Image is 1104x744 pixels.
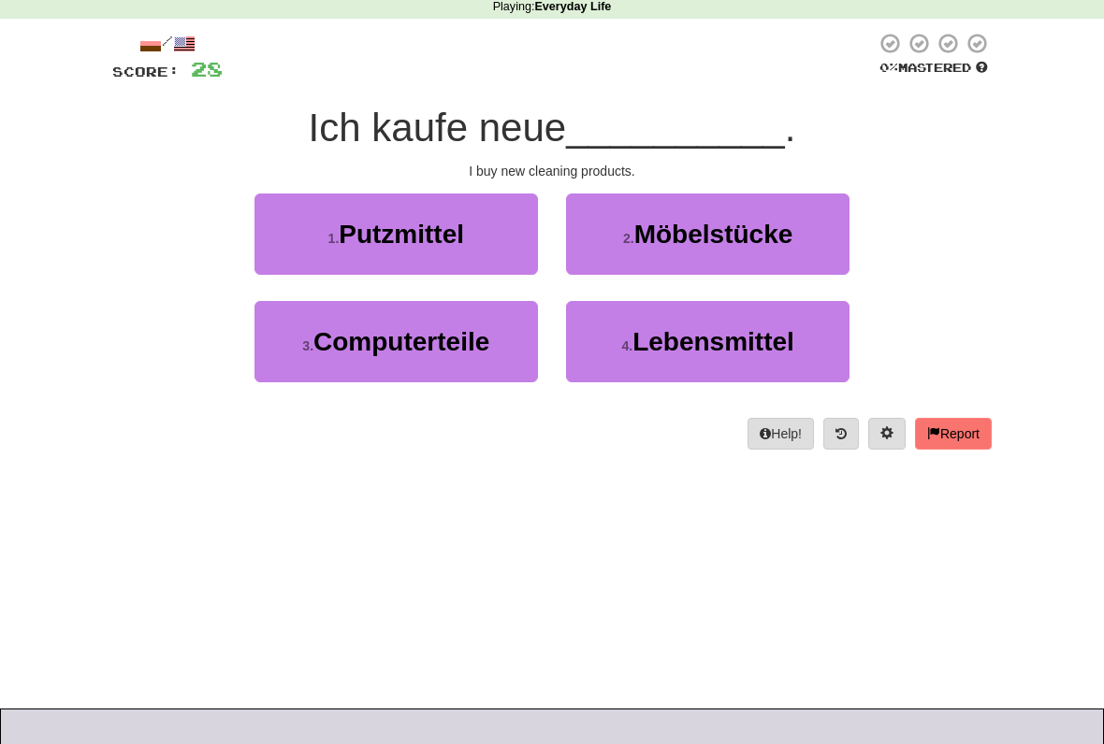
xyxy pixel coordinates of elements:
[191,58,223,81] span: 28
[254,194,538,276] button: 1.Putzmittel
[534,1,611,14] strong: Everyday Life
[339,221,464,250] span: Putzmittel
[915,419,992,451] button: Report
[879,61,898,76] span: 0 %
[302,339,313,354] small: 3 .
[112,163,992,181] div: I buy new cleaning products.
[634,221,793,250] span: Möbelstücke
[328,232,340,247] small: 1 .
[112,33,223,56] div: /
[112,64,180,80] span: Score:
[748,419,814,451] button: Help!
[623,232,634,247] small: 2 .
[313,328,489,357] span: Computerteile
[876,61,992,78] div: Mastered
[254,302,538,383] button: 3.Computerteile
[785,107,796,150] span: .
[621,339,632,354] small: 4 .
[632,328,794,357] span: Lebensmittel
[566,194,850,276] button: 2.Möbelstücke
[823,419,859,451] button: Round history (alt+y)
[566,107,785,150] span: __________
[566,302,850,383] button: 4.Lebensmittel
[309,107,567,150] span: Ich kaufe neue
